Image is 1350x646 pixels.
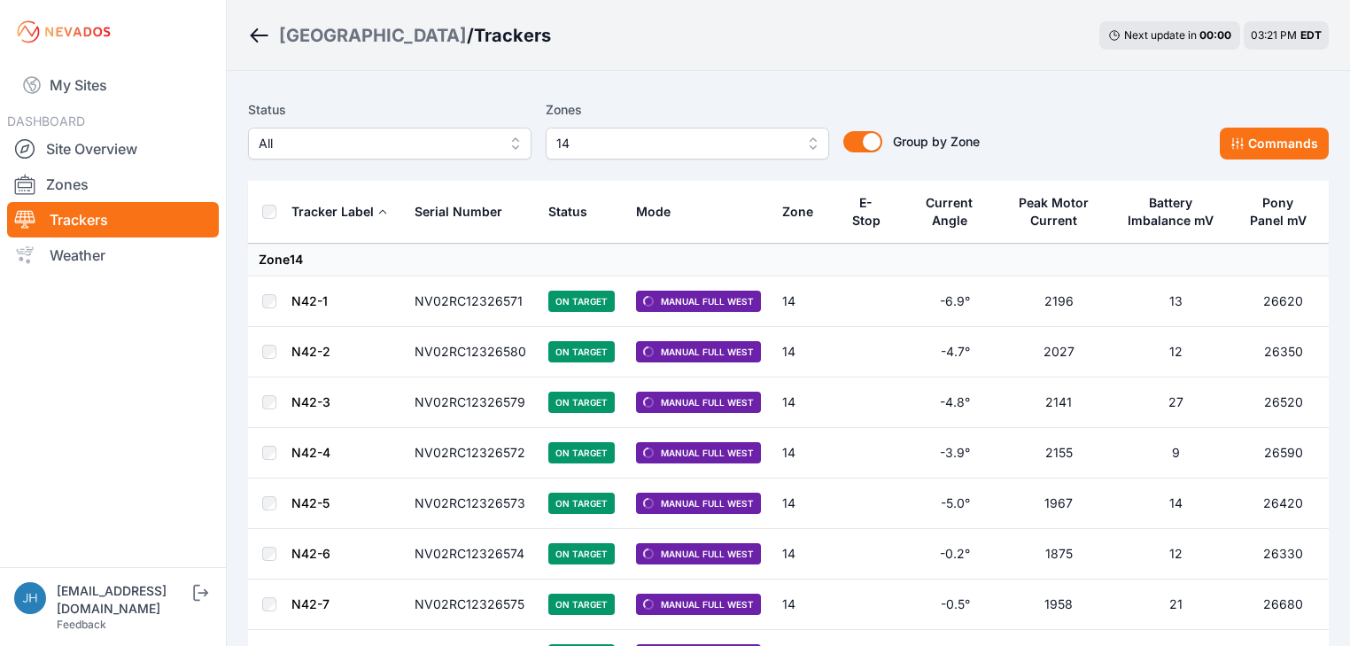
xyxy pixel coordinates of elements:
[291,191,388,233] button: Tracker Label
[918,182,993,242] button: Current Angle
[1220,128,1329,160] button: Commands
[1014,194,1092,230] div: Peak Motor Current
[291,344,330,359] a: N42-2
[893,134,980,149] span: Group by Zone
[548,291,615,312] span: On Target
[772,479,838,529] td: 14
[404,327,538,377] td: NV02RC12326580
[1113,580,1238,630] td: 21
[467,23,474,48] span: /
[907,327,1004,377] td: -4.7°
[7,202,219,237] a: Trackers
[548,341,615,362] span: On Target
[248,99,531,121] label: Status
[907,479,1004,529] td: -5.0°
[782,191,827,233] button: Zone
[556,133,794,154] span: 14
[1238,276,1329,327] td: 26620
[907,428,1004,479] td: -3.9°
[548,203,587,221] div: Status
[415,203,502,221] div: Serial Number
[1238,377,1329,428] td: 26520
[404,529,538,580] td: NV02RC12326574
[1004,377,1113,428] td: 2141
[1251,28,1297,42] span: 03:21 PM
[1249,194,1308,230] div: Pony Panel mV
[1113,327,1238,377] td: 12
[7,64,219,106] a: My Sites
[636,594,761,615] span: Manual Full West
[1199,28,1231,43] div: 00 : 00
[1249,182,1318,242] button: Pony Panel mV
[1004,276,1113,327] td: 2196
[1238,479,1329,529] td: 26420
[548,594,615,615] span: On Target
[7,113,85,128] span: DASHBOARD
[404,377,538,428] td: NV02RC12326579
[291,203,374,221] div: Tracker Label
[918,194,981,230] div: Current Angle
[772,377,838,428] td: 14
[1238,529,1329,580] td: 26330
[14,18,113,46] img: Nevados
[57,618,106,631] a: Feedback
[1004,327,1113,377] td: 2027
[1113,479,1238,529] td: 14
[548,543,615,564] span: On Target
[907,377,1004,428] td: -4.8°
[1124,28,1197,42] span: Next update in
[1113,529,1238,580] td: 12
[291,546,330,561] a: N42-6
[548,442,615,463] span: On Target
[1300,28,1322,42] span: EDT
[279,23,467,48] a: [GEOGRAPHIC_DATA]
[404,428,538,479] td: NV02RC12326572
[7,237,219,273] a: Weather
[1004,428,1113,479] td: 2155
[248,128,531,160] button: All
[1124,194,1216,230] div: Battery Imbalance mV
[415,191,516,233] button: Serial Number
[907,580,1004,630] td: -0.5°
[772,580,838,630] td: 14
[1124,182,1228,242] button: Battery Imbalance mV
[546,99,829,121] label: Zones
[291,596,330,611] a: N42-7
[636,291,761,312] span: Manual Full West
[1014,182,1103,242] button: Peak Motor Current
[636,442,761,463] span: Manual Full West
[291,495,330,510] a: N42-5
[636,493,761,514] span: Manual Full West
[636,543,761,564] span: Manual Full West
[772,428,838,479] td: 14
[474,23,551,48] h3: Trackers
[14,582,46,614] img: jhaberkorn@invenergy.com
[636,203,671,221] div: Mode
[248,12,551,58] nav: Breadcrumb
[1004,479,1113,529] td: 1967
[1004,580,1113,630] td: 1958
[849,182,896,242] button: E-Stop
[907,276,1004,327] td: -6.9°
[548,493,615,514] span: On Target
[636,392,761,413] span: Manual Full West
[291,394,330,409] a: N42-3
[548,191,601,233] button: Status
[248,244,1329,276] td: Zone 14
[636,341,761,362] span: Manual Full West
[772,276,838,327] td: 14
[404,479,538,529] td: NV02RC12326573
[404,276,538,327] td: NV02RC12326571
[1113,377,1238,428] td: 27
[849,194,884,230] div: E-Stop
[1238,428,1329,479] td: 26590
[404,580,538,630] td: NV02RC12326575
[1113,276,1238,327] td: 13
[259,133,496,154] span: All
[291,445,330,460] a: N42-4
[546,128,829,160] button: 14
[548,392,615,413] span: On Target
[1004,529,1113,580] td: 1875
[636,191,685,233] button: Mode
